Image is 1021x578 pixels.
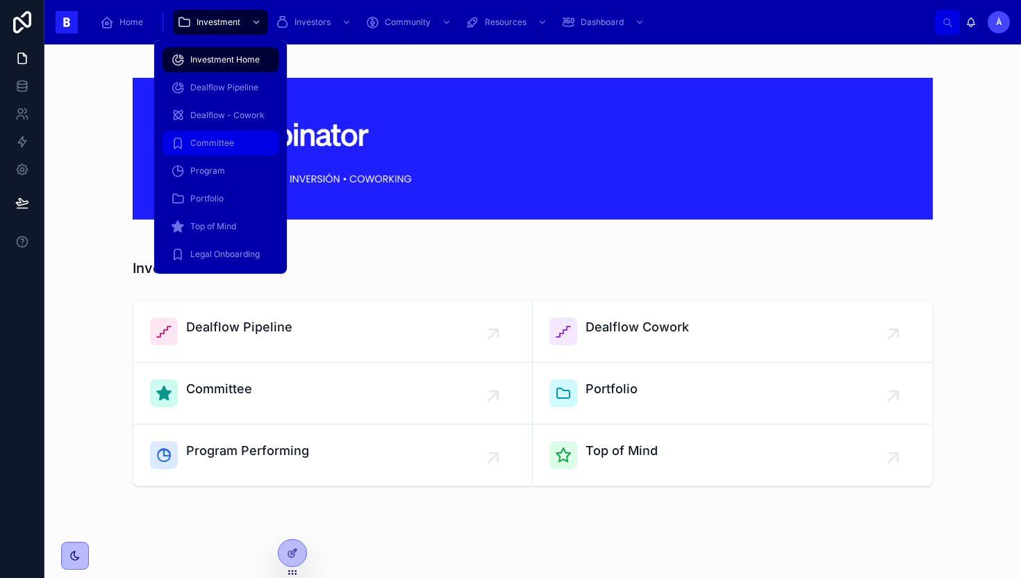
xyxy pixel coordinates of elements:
[96,10,153,35] a: Home
[163,158,279,183] a: Program
[133,258,208,278] h1: Investment
[586,379,638,399] span: Portfolio
[586,317,689,337] span: Dealflow Cowork
[190,165,225,176] span: Program
[190,221,236,232] span: Top of Mind
[163,242,279,267] a: Legal Onboarding
[533,301,932,363] a: Dealflow Cowork
[190,54,260,65] span: Investment Home
[190,110,265,121] span: Dealflow - Cowork
[133,424,533,486] a: Program Performing
[133,363,533,424] a: Committee
[186,317,292,337] span: Dealflow Pipeline
[163,131,279,156] a: Committee
[996,17,1002,28] span: À
[163,186,279,211] a: Portfolio
[485,17,526,28] span: Resources
[133,78,933,220] img: 18590-Captura-de-Pantalla-2024-03-07-a-las-17.49.44.png
[163,214,279,239] a: Top of Mind
[163,47,279,72] a: Investment Home
[385,17,431,28] span: Community
[190,193,224,204] span: Portfolio
[173,10,268,35] a: Investment
[119,17,143,28] span: Home
[461,10,554,35] a: Resources
[294,17,331,28] span: Investors
[361,10,458,35] a: Community
[581,17,624,28] span: Dashboard
[56,11,78,33] img: App logo
[163,75,279,100] a: Dealflow Pipeline
[197,17,240,28] span: Investment
[557,10,651,35] a: Dashboard
[89,7,935,38] div: scrollable content
[190,138,234,149] span: Committee
[533,363,932,424] a: Portfolio
[190,249,260,260] span: Legal Onboarding
[533,424,932,486] a: Top of Mind
[186,441,309,461] span: Program Performing
[586,441,658,461] span: Top of Mind
[133,301,533,363] a: Dealflow Pipeline
[271,10,358,35] a: Investors
[163,103,279,128] a: Dealflow - Cowork
[190,82,258,93] span: Dealflow Pipeline
[186,379,252,399] span: Committee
